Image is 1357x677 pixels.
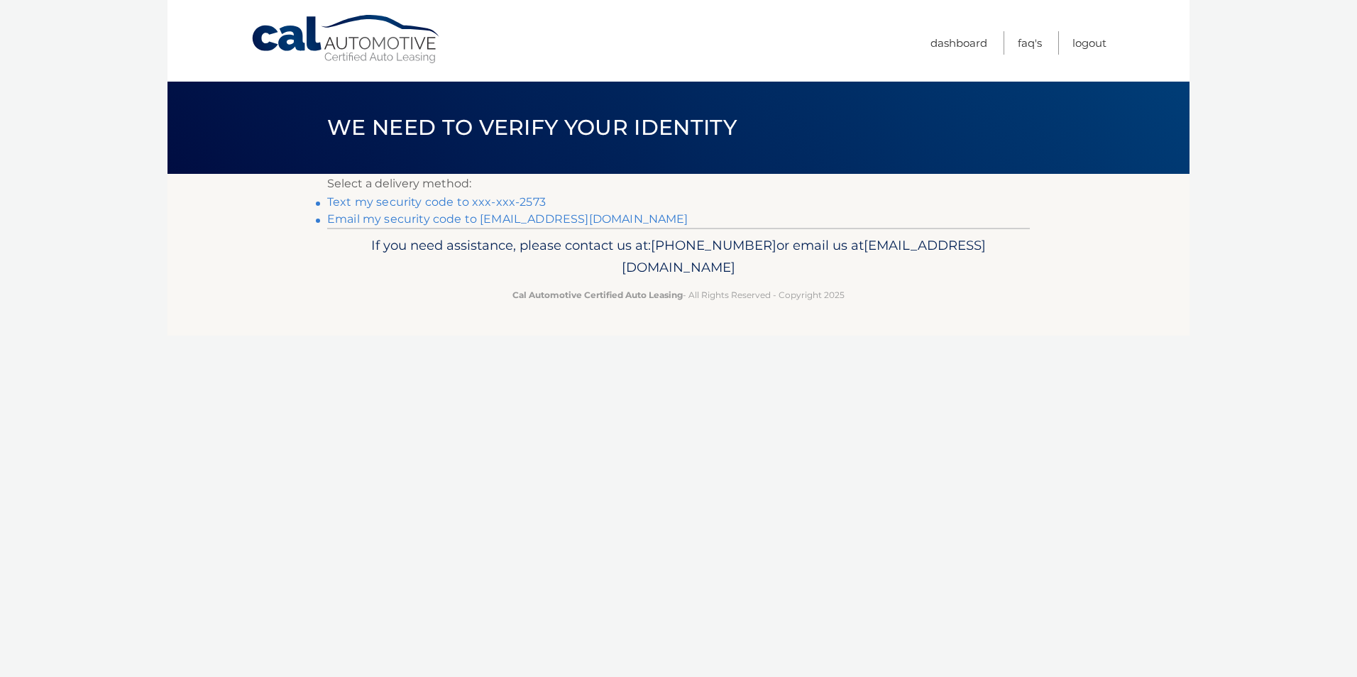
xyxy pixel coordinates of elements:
[327,174,1030,194] p: Select a delivery method:
[512,290,683,300] strong: Cal Automotive Certified Auto Leasing
[327,114,737,141] span: We need to verify your identity
[327,195,546,209] a: Text my security code to xxx-xxx-2573
[336,287,1021,302] p: - All Rights Reserved - Copyright 2025
[1018,31,1042,55] a: FAQ's
[336,234,1021,280] p: If you need assistance, please contact us at: or email us at
[251,14,442,65] a: Cal Automotive
[1072,31,1106,55] a: Logout
[651,237,776,253] span: [PHONE_NUMBER]
[930,31,987,55] a: Dashboard
[327,212,688,226] a: Email my security code to [EMAIL_ADDRESS][DOMAIN_NAME]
